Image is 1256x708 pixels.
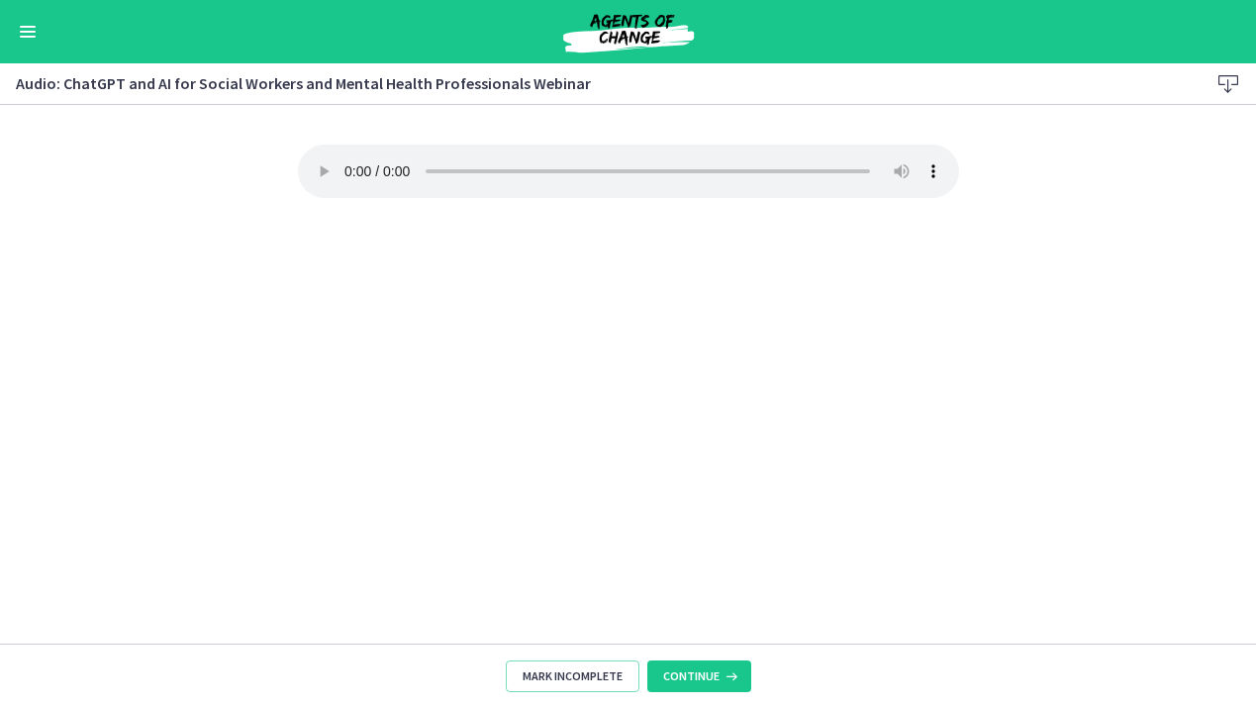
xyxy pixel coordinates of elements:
h3: Audio: ChatGPT and AI for Social Workers and Mental Health Professionals Webinar [16,71,1177,95]
img: Agents of Change [510,8,747,55]
button: Continue [647,660,751,692]
span: Continue [663,668,720,684]
button: Mark Incomplete [506,660,639,692]
button: Enable menu [16,20,40,44]
span: Mark Incomplete [523,668,623,684]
